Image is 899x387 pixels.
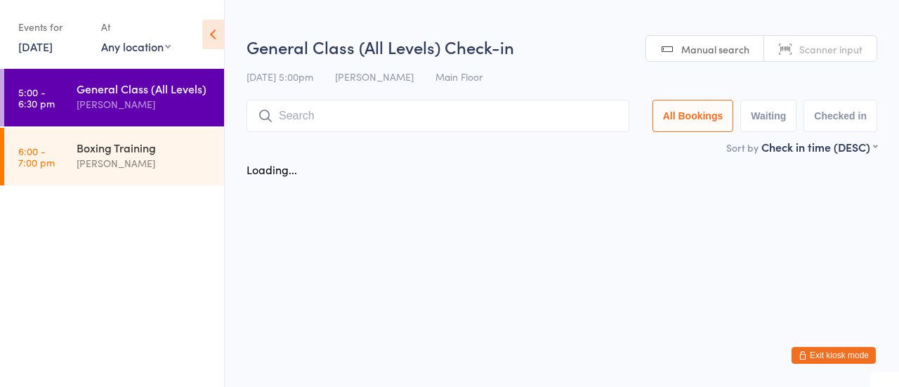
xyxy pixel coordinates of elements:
a: 5:00 -6:30 pmGeneral Class (All Levels)[PERSON_NAME] [4,69,224,126]
h2: General Class (All Levels) Check-in [247,35,877,58]
span: [PERSON_NAME] [335,70,414,84]
div: At [101,15,171,39]
div: Boxing Training [77,140,212,155]
div: Any location [101,39,171,54]
time: 5:00 - 6:30 pm [18,86,55,109]
span: Manual search [681,42,749,56]
span: Main Floor [435,70,483,84]
button: Checked in [803,100,877,132]
button: Waiting [740,100,796,132]
div: Loading... [247,162,297,177]
div: General Class (All Levels) [77,81,212,96]
div: [PERSON_NAME] [77,96,212,112]
input: Search [247,100,629,132]
div: [PERSON_NAME] [77,155,212,171]
a: 6:00 -7:00 pmBoxing Training[PERSON_NAME] [4,128,224,185]
div: Events for [18,15,87,39]
a: [DATE] [18,39,53,54]
time: 6:00 - 7:00 pm [18,145,55,168]
button: All Bookings [652,100,734,132]
label: Sort by [726,140,759,155]
span: Scanner input [799,42,862,56]
div: Check in time (DESC) [761,139,877,155]
button: Exit kiosk mode [792,347,876,364]
span: [DATE] 5:00pm [247,70,313,84]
